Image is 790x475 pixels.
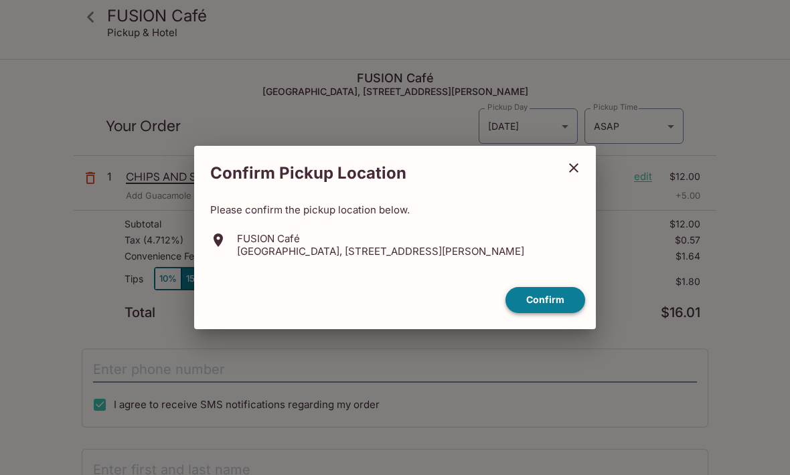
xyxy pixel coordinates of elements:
button: close [557,151,590,185]
p: Please confirm the pickup location below. [210,203,580,216]
p: FUSION Café [237,232,524,245]
p: [GEOGRAPHIC_DATA], [STREET_ADDRESS][PERSON_NAME] [237,245,524,258]
button: confirm [505,287,585,313]
h2: Confirm Pickup Location [194,157,557,190]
